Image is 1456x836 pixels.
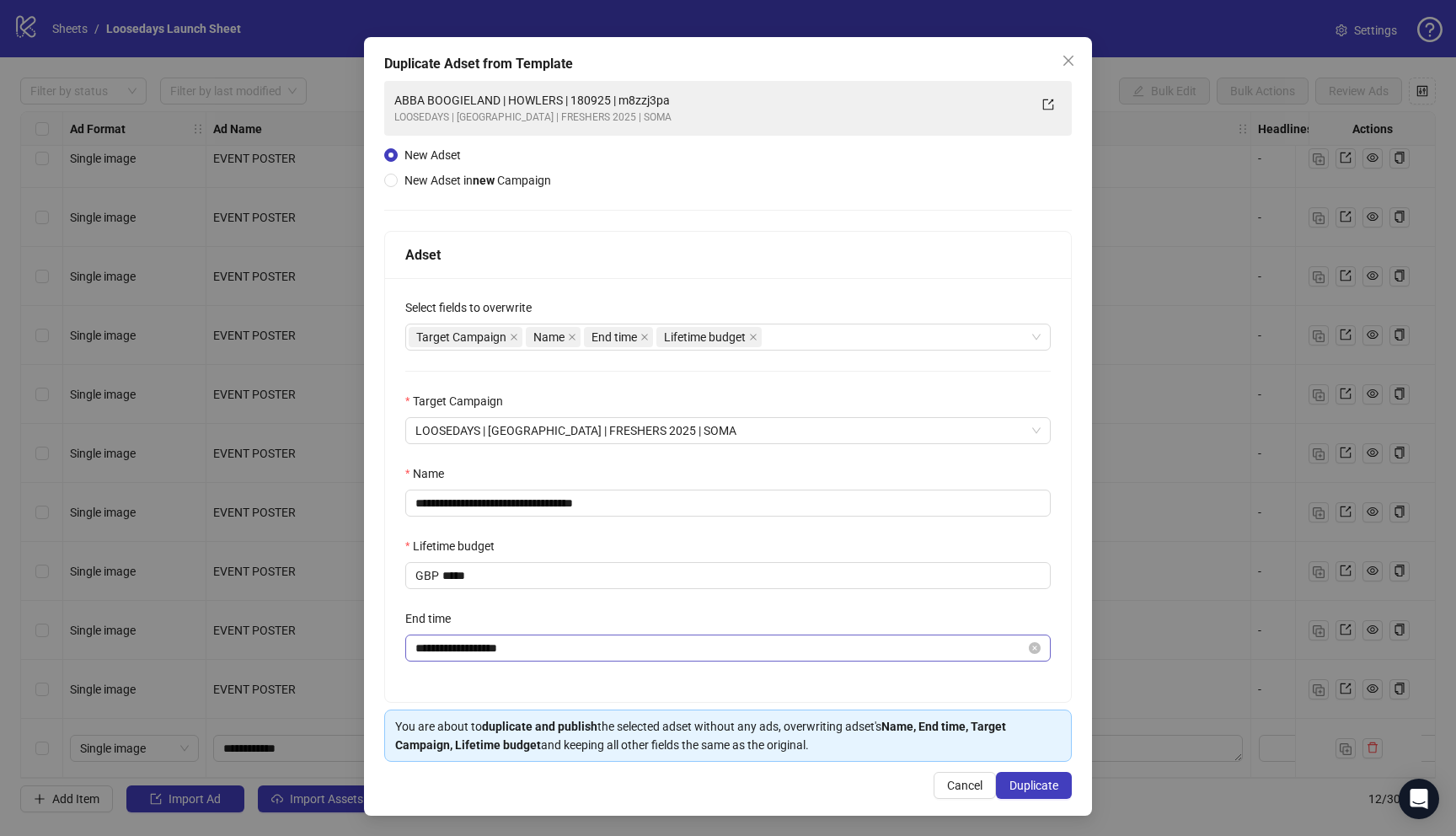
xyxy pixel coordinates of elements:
span: Cancel [947,779,982,792]
span: close [1062,54,1075,67]
strong: new [473,174,495,187]
span: New Adset in Campaign [404,174,551,187]
label: Target Campaign [405,392,514,410]
div: You are about to the selected adset without any ads, overwriting adset's and keeping all other fi... [395,717,1061,754]
button: Close [1055,47,1082,74]
span: Target Campaign [416,328,506,346]
div: Duplicate Adset from Template [384,54,1072,74]
span: close [568,333,576,341]
span: Lifetime budget [664,328,746,346]
span: close [749,333,757,341]
span: close [510,333,518,341]
label: Lifetime budget [405,537,506,555]
input: Lifetime budget [442,563,1050,588]
input: End time [415,639,1025,657]
span: close [640,333,649,341]
div: Open Intercom Messenger [1399,779,1439,819]
input: Name [405,490,1051,517]
span: End time [584,327,653,347]
button: Duplicate [996,772,1072,799]
div: LOOSEDAYS | [GEOGRAPHIC_DATA] | FRESHERS 2025 | SOMA [394,110,1028,126]
strong: duplicate and publish [482,720,597,733]
label: Name [405,464,455,483]
span: export [1042,99,1054,110]
span: Name [533,328,565,346]
div: ABBA BOOGIELAND | HOWLERS | 180925 | m8zzj3pa [394,91,1028,110]
span: close-circle [1029,642,1041,654]
span: New Adset [404,148,461,162]
span: End time [591,328,637,346]
span: Target Campaign [409,327,522,347]
span: LOOSEDAYS | NEWCASTLE | FRESHERS 2025 | SOMA [415,418,1041,443]
div: Adset [405,244,1051,265]
span: Duplicate [1009,779,1058,792]
button: Cancel [934,772,996,799]
label: Select fields to overwrite [405,298,543,317]
span: Name [526,327,581,347]
strong: Name, End time, Target Campaign, Lifetime budget [395,720,1006,752]
label: End time [405,609,462,628]
span: Lifetime budget [656,327,762,347]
